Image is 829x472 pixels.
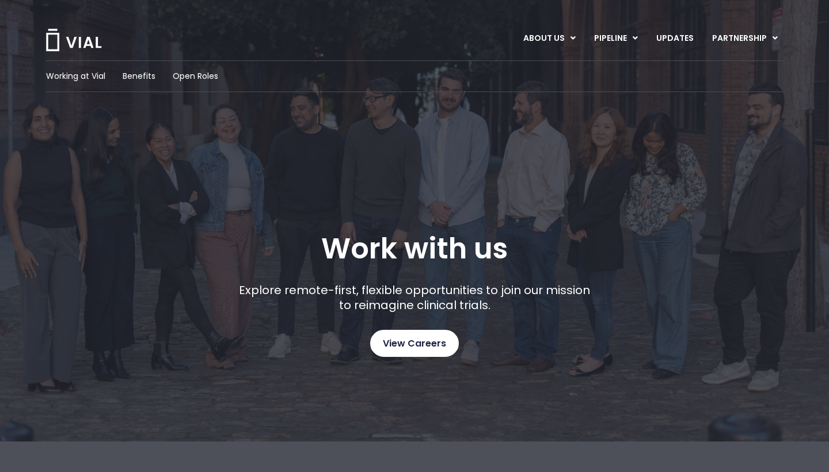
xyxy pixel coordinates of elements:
a: UPDATES [647,29,702,48]
a: PARTNERSHIPMenu Toggle [703,29,787,48]
span: View Careers [383,336,446,351]
a: Open Roles [173,70,218,82]
a: ABOUT USMenu Toggle [514,29,584,48]
a: Benefits [123,70,155,82]
p: Explore remote-first, flexible opportunities to join our mission to reimagine clinical trials. [235,283,595,313]
a: PIPELINEMenu Toggle [585,29,647,48]
a: View Careers [370,330,459,357]
a: Working at Vial [46,70,105,82]
h1: Work with us [321,232,508,265]
img: Vial Logo [45,29,102,51]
